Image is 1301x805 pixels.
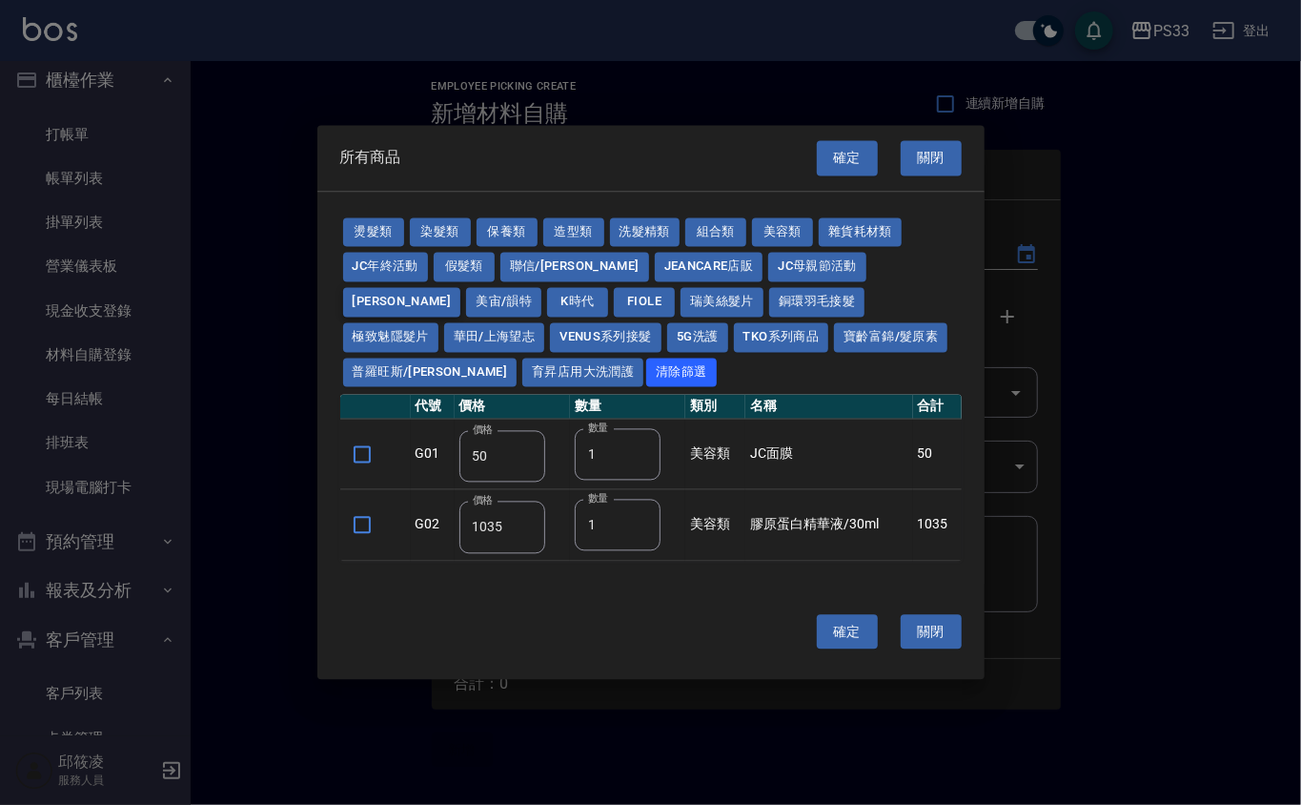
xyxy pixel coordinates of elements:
[685,395,745,420] th: 類別
[667,322,728,352] button: 5G洗護
[610,217,681,247] button: 洗髮精類
[646,358,717,387] button: 清除篩選
[913,419,962,489] td: 50
[685,489,745,560] td: 美容類
[745,395,912,420] th: 名稱
[769,288,864,318] button: 銅環羽毛接髮
[477,217,538,247] button: 保養類
[550,322,661,352] button: Venus系列接髮
[343,288,461,318] button: [PERSON_NAME]
[817,614,878,650] button: 確定
[819,217,902,247] button: 雜貨耗材類
[343,358,518,387] button: 普羅旺斯/[PERSON_NAME]
[901,141,962,176] button: 關閉
[745,419,912,489] td: JC面膜
[752,217,813,247] button: 美容類
[913,395,962,420] th: 合計
[473,423,493,437] label: 價格
[466,288,541,318] button: 美宙/韻特
[444,322,545,352] button: 華田/上海望志
[343,253,428,282] button: JC年終活動
[614,288,675,318] button: FIOLE
[522,358,643,387] button: 育昇店用大洗潤護
[570,395,685,420] th: 數量
[340,149,401,168] span: 所有商品
[543,217,604,247] button: 造型類
[685,419,745,489] td: 美容類
[685,217,746,247] button: 組合類
[434,253,495,282] button: 假髮類
[410,217,471,247] button: 染髮類
[473,493,493,507] label: 價格
[411,419,455,489] td: G01
[834,322,947,352] button: 寶齡富錦/髮原素
[588,490,608,505] label: 數量
[411,489,455,560] td: G02
[547,288,608,318] button: K時代
[734,322,829,352] button: TKO系列商品
[817,141,878,176] button: 確定
[343,322,438,352] button: 極致魅隱髮片
[913,489,962,560] td: 1035
[901,614,962,650] button: 關閉
[455,395,570,420] th: 價格
[343,217,404,247] button: 燙髮類
[588,420,608,434] label: 數量
[411,395,455,420] th: 代號
[768,253,866,282] button: JC母親節活動
[655,253,763,282] button: JeanCare店販
[500,253,649,282] button: 聯信/[PERSON_NAME]
[745,489,912,560] td: 膠原蛋白精華液/30ml
[681,288,763,318] button: 瑞美絲髮片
